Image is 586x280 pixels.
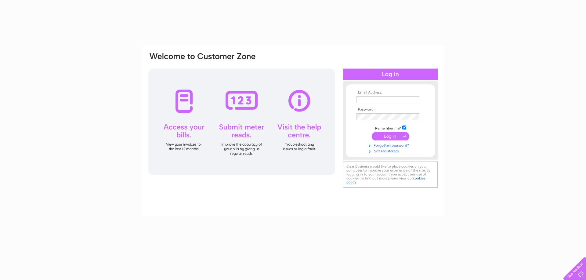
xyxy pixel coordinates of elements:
[346,176,425,184] a: cookies policy
[356,142,426,148] a: Forgotten password?
[355,108,426,112] th: Password:
[343,161,438,188] div: Clear Business would like to place cookies on your computer to improve your experience of the sit...
[355,125,426,131] td: Remember me?
[372,132,409,140] input: Submit
[356,148,426,154] a: Not registered?
[355,90,426,95] th: Email Address:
